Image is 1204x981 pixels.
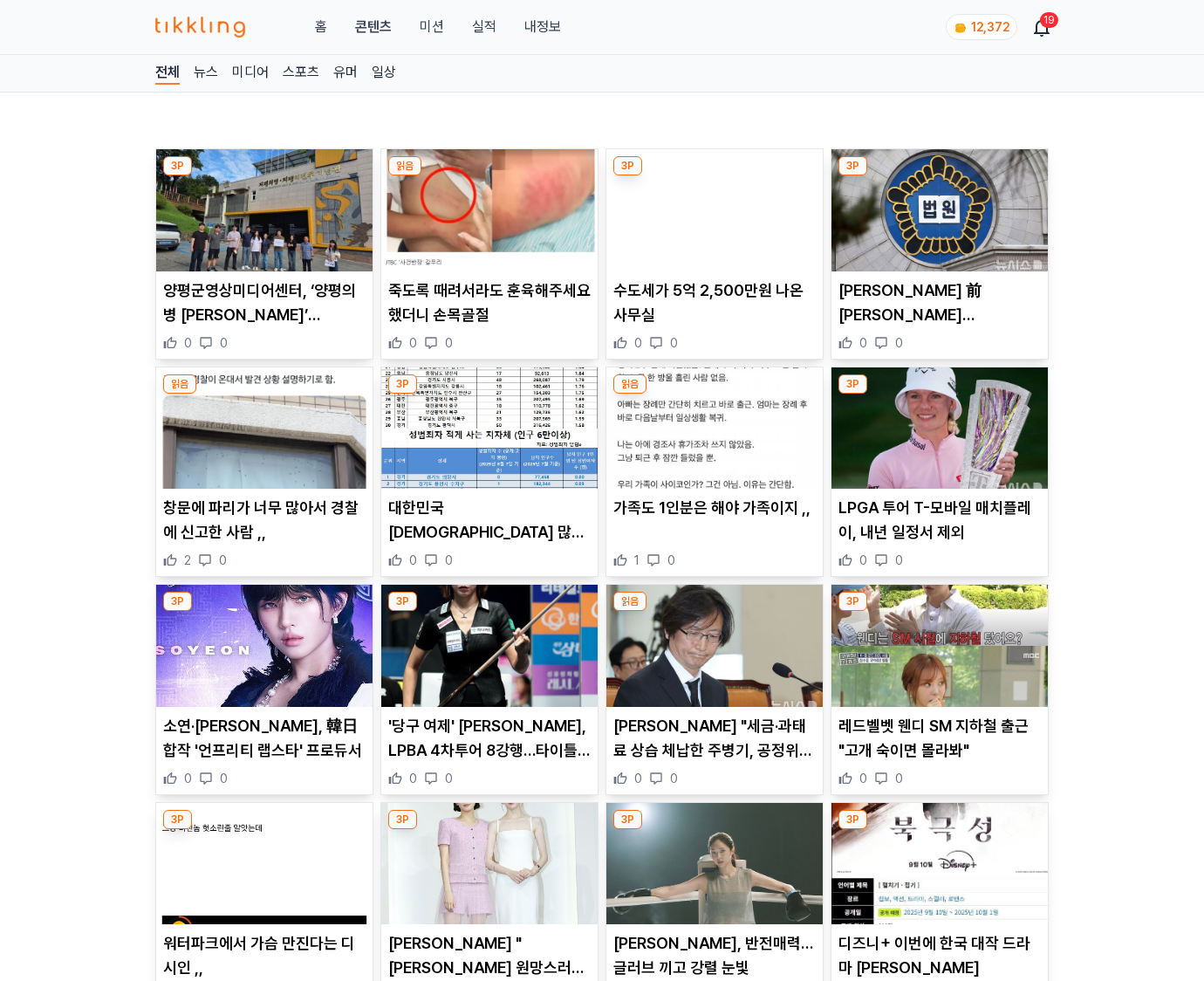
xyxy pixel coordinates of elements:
div: 읽음 가족도 1인분은 해야 가족이지 ,, 가족도 1인분은 해야 가족이지 ,, 1 0 [605,367,824,578]
span: 0 [409,334,417,352]
div: 3P [388,810,417,829]
span: 0 [859,552,867,569]
p: [PERSON_NAME] "[PERSON_NAME] 원망스러워"…질투한 이유?(은중과상연) [388,931,591,980]
span: 12,372 [971,20,1009,34]
div: 3P 소연·개코·리에하타, 韓日 합작 '언프리티 랩스타' 프로듀서 소연·[PERSON_NAME], 韓日 합작 '언프리티 랩스타' 프로듀서 0 0 [155,584,373,795]
img: 송언석 "세금·과태료 상습 체납한 주병기, 공정위원장 자격 없어…지명 철회해야" [606,585,823,707]
button: 미션 [420,17,444,38]
p: 창문에 파리가 너무 많아서 경찰에 신고한 사람 ,, [163,496,366,545]
img: 레드벨벳 웬디 SM 지하철 출근 "고개 숙이면 몰라봐" [831,585,1048,707]
p: 대한민국 [DEMOGRAPHIC_DATA] 많이 사는 동네 ,, [388,496,591,545]
p: [PERSON_NAME] "세금·과태료 상습 체납한 주병기, 공정위원장 자격 없어…지명 철회해야" [613,714,816,763]
span: 0 [445,552,453,569]
div: 3P [163,810,192,829]
div: 3P [838,156,867,175]
div: 3P [838,374,867,394]
p: LPGA 투어 T-모바일 매치플레이, 내년 일정서 제외 [838,496,1041,545]
span: 0 [895,552,903,569]
div: 3P 레드벨벳 웬디 SM 지하철 출근 "고개 숙이면 몰라봐" 레드벨벳 웬디 SM 지하철 출근 "고개 숙이면 몰라봐" 0 0 [831,584,1049,795]
span: 0 [634,770,642,787]
div: 읽음 [163,374,196,394]
img: '당구 여제' 김가영, LPBA 4차투어 8강행…타이틀 방어 도전 [381,585,598,707]
span: 0 [859,770,867,787]
a: 일상 [372,62,396,85]
a: 유머 [333,62,358,85]
div: 3P '당구 여제' 김가영, LPBA 4차투어 8강행…타이틀 방어 도전 '당구 여제' [PERSON_NAME], LPBA 4차투어 8강행…타이틀 방어 도전 0 0 [380,584,599,795]
img: 가족도 1인분은 해야 가족이지 ,, [606,367,823,490]
div: 3P 양평군영상미디어센터, ‘양평의병 김백선’ 영화 시나리오 현장답사 양평군영상미디어센터, ‘양평의병 [PERSON_NAME]’ [PERSON_NAME] 시나리오 현장답사 0 0 [155,148,373,360]
span: 0 [859,334,867,352]
div: 3P [163,592,192,611]
img: 창문에 파리가 너무 많아서 경찰에 신고한 사람 ,, [156,367,373,490]
span: 0 [670,770,678,787]
div: 읽음 창문에 파리가 너무 많아서 경찰에 신고한 사람 ,, 창문에 파리가 너무 많아서 경찰에 신고한 사람 ,, 2 0 [155,367,373,578]
span: 0 [634,334,642,352]
div: 읽음 [613,592,646,611]
span: 0 [220,334,228,352]
p: 레드벨벳 웬디 SM 지하철 출근 "고개 숙이면 몰라봐" [838,714,1041,763]
a: 19 [1035,17,1049,38]
div: 3P [388,374,417,394]
span: 0 [895,334,903,352]
span: 0 [667,552,675,569]
span: 0 [445,770,453,787]
a: 미디어 [232,62,269,85]
p: 디즈니+ 이번에 한국 대작 드라마 [PERSON_NAME] [838,931,1041,980]
img: 티끌링 [155,17,245,38]
span: 0 [445,334,453,352]
div: 3P [838,592,867,611]
span: 0 [184,334,192,352]
a: 스포츠 [283,62,319,85]
img: 양평군영상미디어센터, ‘양평의병 김백선’ 영화 시나리오 현장답사 [156,149,373,271]
a: 뉴스 [194,62,218,85]
a: 내정보 [524,17,561,38]
span: 0 [219,552,227,569]
span: 1 [634,552,640,569]
p: '당구 여제' [PERSON_NAME], LPBA 4차투어 8강행…타이틀 방어 도전 [388,714,591,763]
a: 전체 [155,62,180,85]
span: 0 [409,770,417,787]
p: 소연·[PERSON_NAME], 韓日 합작 '언프리티 랩스타' 프로듀서 [163,714,366,763]
div: 읽음 송언석 "세금·과태료 상습 체납한 주병기, 공정위원장 자격 없어…지명 철회해야" [PERSON_NAME] "세금·과태료 상습 체납한 주병기, 공정위원장 자격 없어…지명 ... [605,584,824,795]
span: 0 [895,770,903,787]
img: 대한민국 성범죄자 많이 사는 동네 ,, [381,367,598,490]
div: 읽음 [388,156,421,175]
img: 이철 前 VIK 대표, '채널A 사건' 기자 상대 손배소 패소 [831,149,1048,271]
p: 죽도록 때려서라도 훈육해주세요 했더니 손목골절 [388,278,591,327]
p: 양평군영상미디어센터, ‘양평의병 [PERSON_NAME]’ [PERSON_NAME] 시나리오 현장답사 [163,278,366,327]
div: 3P 대한민국 성범죄자 많이 사는 동네 ,, 대한민국 [DEMOGRAPHIC_DATA] 많이 사는 동네 ,, 0 0 [380,367,599,578]
span: 0 [184,770,192,787]
span: 2 [184,552,191,569]
img: 워터파크에서 가슴 만진다는 디시인 ,, [156,803,373,925]
img: 디즈니+ 이번에 한국 대작 드라마 나오네요 [831,803,1048,925]
div: 3P [163,156,192,175]
div: 19 [1040,12,1058,28]
p: [PERSON_NAME] 前 [PERSON_NAME] [PERSON_NAME], '채널A 사건' 기자 상대 손배소 패소 [838,278,1041,327]
div: 3P LPGA 투어 T-모바일 매치플레이, 내년 일정서 제외 LPGA 투어 T-모바일 매치플레이, 내년 일정서 제외 0 0 [831,367,1049,578]
img: 채수빈, 반전매력…글러브 끼고 강렬 눈빛 [606,803,823,925]
img: 김고은 "박지현 원망스러워"…질투한 이유?(은중과상연) [381,803,598,925]
p: 가족도 1인분은 해야 가족이지 ,, [613,496,816,520]
span: 0 [220,770,228,787]
img: 수도세가 5억 2,500만원 나온 사무실 [606,149,823,271]
div: 3P 수도세가 5억 2,500만원 나온 사무실 수도세가 5억 2,500만원 나온 사무실 0 0 [605,148,824,360]
p: 수도세가 5억 2,500만원 나온 사무실 [613,278,816,327]
p: [PERSON_NAME], 반전매력…글러브 끼고 강렬 눈빛 [613,931,816,980]
div: 3P 이철 前 VIK 대표, '채널A 사건' 기자 상대 손배소 패소 [PERSON_NAME] 前 [PERSON_NAME] [PERSON_NAME], '채널A 사건' 기자 상대... [831,148,1049,360]
p: 워터파크에서 가슴 만진다는 디시인 ,, [163,931,366,980]
a: 홈 [315,17,327,38]
img: coin [954,21,968,35]
div: 3P [388,592,417,611]
a: 콘텐츠 [355,17,392,38]
img: LPGA 투어 T-모바일 매치플레이, 내년 일정서 제외 [831,367,1048,490]
span: 0 [409,552,417,569]
div: 3P [838,810,867,829]
div: 3P [613,156,642,175]
img: 죽도록 때려서라도 훈육해주세요 했더니 손목골절 [381,149,598,271]
img: 소연·개코·리에하타, 韓日 합작 '언프리티 랩스타' 프로듀서 [156,585,373,707]
div: 읽음 [613,374,646,394]
div: 읽음 죽도록 때려서라도 훈육해주세요 했더니 손목골절 죽도록 때려서라도 훈육해주세요 했더니 손목골절 0 0 [380,148,599,360]
a: coin 12,372 [946,14,1014,40]
a: 실적 [472,17,496,38]
span: 0 [670,334,678,352]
